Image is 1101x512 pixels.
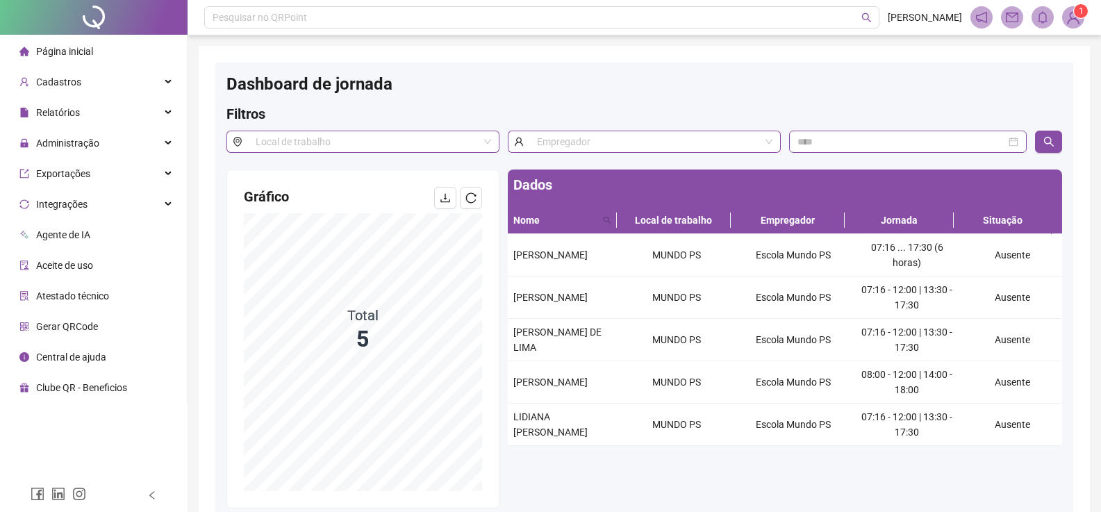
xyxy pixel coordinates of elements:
[962,361,1062,404] td: Ausente
[36,352,106,363] span: Central de ajuda
[619,319,736,361] td: MUNDO PS
[36,168,90,179] span: Exportações
[852,276,963,319] td: 07:16 - 12:00 | 13:30 - 17:30
[975,11,988,24] span: notification
[19,352,29,362] span: info-circle
[962,404,1062,446] td: Ausente
[226,106,265,122] span: Filtros
[1074,4,1088,18] sup: Atualize o seu contato no menu Meus Dados
[244,188,289,205] span: Gráfico
[36,46,93,57] span: Página inicial
[852,319,963,361] td: 07:16 - 12:00 | 13:30 - 17:30
[845,207,954,234] th: Jornada
[852,404,963,446] td: 07:16 - 12:00 | 13:30 - 17:30
[735,404,852,446] td: Escola Mundo PS
[513,249,588,261] span: [PERSON_NAME]
[36,260,93,271] span: Aceite de uso
[19,383,29,393] span: gift
[731,207,845,234] th: Empregador
[619,234,736,276] td: MUNDO PS
[1079,6,1084,16] span: 1
[72,487,86,501] span: instagram
[513,292,588,303] span: [PERSON_NAME]
[19,77,29,87] span: user-add
[735,361,852,404] td: Escola Mundo PS
[735,319,852,361] td: Escola Mundo PS
[962,234,1062,276] td: Ausente
[735,276,852,319] td: Escola Mundo PS
[19,108,29,117] span: file
[51,487,65,501] span: linkedin
[19,138,29,148] span: lock
[617,207,731,234] th: Local de trabalho
[735,234,852,276] td: Escola Mundo PS
[226,131,248,153] span: environment
[1006,11,1018,24] span: mail
[36,290,109,302] span: Atestado técnico
[513,213,597,228] span: Nome
[852,234,963,276] td: 07:16 ... 17:30 (6 horas)
[962,319,1062,361] td: Ausente
[147,490,157,500] span: left
[36,229,90,240] span: Agente de IA
[513,411,588,438] span: LIDIANA [PERSON_NAME]
[861,13,872,23] span: search
[1043,136,1054,147] span: search
[852,361,963,404] td: 08:00 - 12:00 | 14:00 - 18:00
[603,216,611,224] span: search
[36,76,81,88] span: Cadastros
[19,199,29,209] span: sync
[508,131,529,153] span: user
[31,487,44,501] span: facebook
[513,377,588,388] span: [PERSON_NAME]
[19,322,29,331] span: qrcode
[600,210,614,231] span: search
[513,176,552,193] span: Dados
[19,47,29,56] span: home
[513,327,602,353] span: [PERSON_NAME] DE LIMA
[19,169,29,179] span: export
[36,382,127,393] span: Clube QR - Beneficios
[36,138,99,149] span: Administração
[19,291,29,301] span: solution
[962,276,1062,319] td: Ausente
[954,207,1052,234] th: Situação
[465,192,477,204] span: reload
[888,10,962,25] span: [PERSON_NAME]
[36,321,98,332] span: Gerar QRCode
[36,199,88,210] span: Integrações
[619,361,736,404] td: MUNDO PS
[36,107,80,118] span: Relatórios
[1054,465,1087,498] iframe: Intercom live chat
[1063,7,1084,28] img: 89436
[619,404,736,446] td: MUNDO PS
[226,74,392,94] span: Dashboard de jornada
[19,261,29,270] span: audit
[619,276,736,319] td: MUNDO PS
[1036,11,1049,24] span: bell
[440,192,451,204] span: download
